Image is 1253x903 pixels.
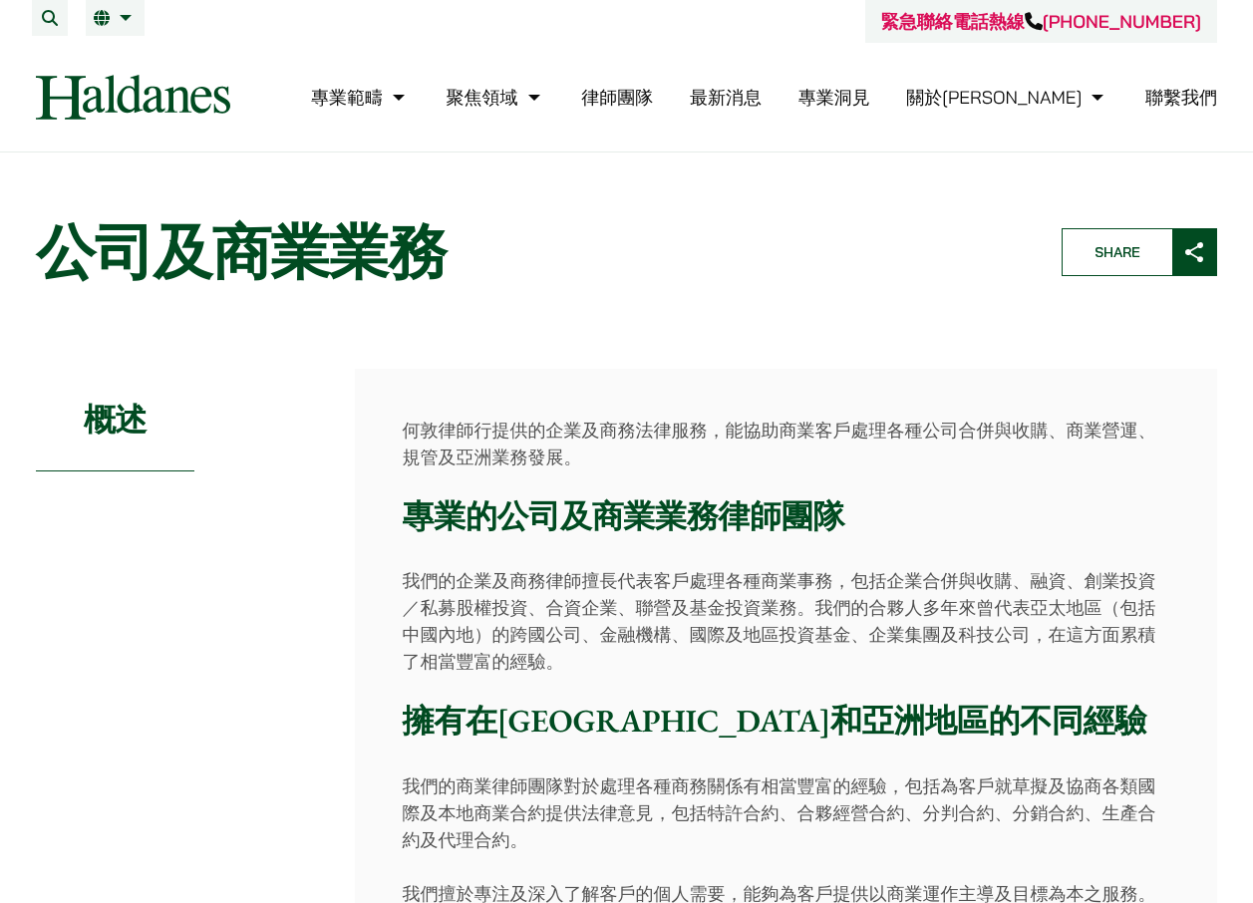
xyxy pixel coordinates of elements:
h3: 擁有在[GEOGRAPHIC_DATA]和亞洲地區的不同經驗 [403,702,1169,740]
a: 專業範疇 [311,86,410,109]
h2: 概述 [36,369,194,471]
a: 最新消息 [690,86,762,109]
a: 聯繫我們 [1145,86,1217,109]
a: 關於何敦 [906,86,1108,109]
a: 律師團隊 [581,86,653,109]
img: Logo of Haldanes [36,75,230,120]
a: 專業洞見 [798,86,870,109]
a: 緊急聯絡電話熱線[PHONE_NUMBER] [881,10,1201,33]
span: Share [1063,229,1172,275]
a: 聚焦領域 [447,86,545,109]
p: 我們的企業及商務律師擅長代表客戶處理各種商業事務，包括企業合併與收購、融資、創業投資／私募股權投資、合資企業、聯營及基金投資業務。我們的合夥人多年來曾代表亞太地區（包括中國內地）的跨國公司、金融... [403,567,1169,675]
h1: 公司及商業業務 [36,216,1028,288]
a: 繁 [94,10,137,26]
h3: 專業的公司及商業業務律師團隊 [403,497,1169,535]
p: 何敦律師行提供的企業及商務法律服務，能協助商業客戶處理各種公司合併與收購、商業營運、規管及亞洲業務發展。 [403,417,1169,470]
p: 我們的商業律師團隊對於處理各種商務關係有相當豐富的經驗，包括為客戶就草擬及協商各類國際及本地商業合約提供法律意見，包括特許合約、合夥經營合約、分判合約、分銷合約、生產合約及代理合約。 [403,772,1169,853]
button: Share [1062,228,1217,276]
